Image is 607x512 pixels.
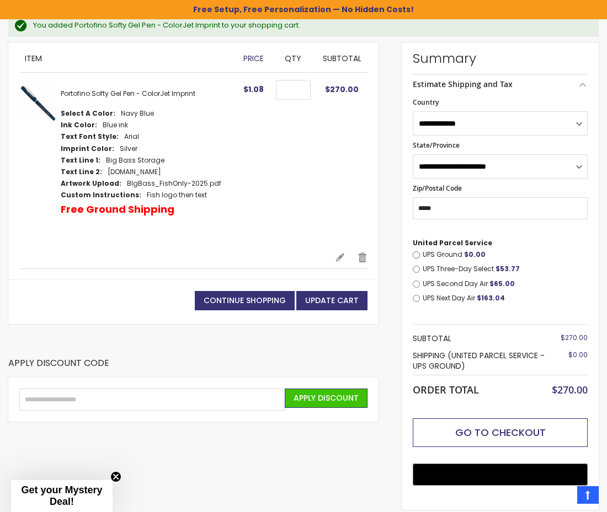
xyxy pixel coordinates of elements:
dd: Arial [124,132,139,141]
label: UPS Next Day Air [423,294,588,303]
a: BIgBass_FishOnly-2025.pdf [127,179,221,188]
dt: Select A Color [61,109,115,118]
dt: Imprint Color [61,144,114,153]
dt: Text Line 2 [61,168,102,176]
span: $163.04 [477,293,505,303]
span: Subtotal [323,53,361,64]
span: Get your Mystery Deal! [21,484,102,507]
button: Close teaser [110,471,121,482]
div: You added Portofino Softy Gel Pen - ColorJet Imprint to your shopping cart. [33,20,588,30]
span: State/Province [413,141,460,150]
button: Buy with GPay [413,464,588,486]
dt: Artwork Upload [61,179,121,188]
label: UPS Second Day Air [423,279,588,288]
dt: Text Line 1 [61,156,100,165]
dd: Navy Blue [121,109,154,118]
strong: Summary [413,50,588,67]
button: Update Cart [296,291,368,310]
span: $53.77 [496,264,520,273]
a: Portofino Softy Gel Pen - ColorJet Imprint-Navy Blue [19,84,61,241]
dd: Fish logo then text [147,191,207,200]
strong: Estimate Shipping and Tax [413,79,513,89]
label: UPS Ground [423,250,588,259]
span: Qty [285,53,301,64]
span: Go to Checkout [455,425,546,439]
span: Update Cart [305,295,359,306]
span: $0.00 [568,350,588,359]
div: Get your Mystery Deal!Close teaser [11,480,113,512]
dd: Big Bass Storage [106,156,164,165]
span: Shipping [413,350,445,361]
th: Subtotal [413,330,552,347]
span: Zip/Postal Code [413,184,462,193]
strong: Apply Discount Code [8,357,109,378]
span: $0.00 [464,250,486,259]
strong: Order Total [413,381,479,396]
span: Apply Discount [294,392,359,403]
span: Price [243,53,264,64]
dt: Ink Color [61,121,97,130]
span: (United Parcel Service - UPS Ground) [413,350,545,371]
dd: Blue ink [103,121,128,130]
img: Portofino Softy Gel Pen - ColorJet Imprint-Navy Blue [19,84,58,122]
span: $270.00 [561,333,588,342]
span: $65.00 [489,279,515,288]
span: $270.00 [552,383,588,396]
span: United Parcel Service [413,238,492,247]
span: $1.08 [243,84,264,95]
span: Item [25,53,42,64]
span: Country [413,98,439,107]
a: Portofino Softy Gel Pen - ColorJet Imprint [61,89,195,98]
a: Top [577,486,599,504]
span: Continue Shopping [204,295,286,306]
a: Continue Shopping [195,291,295,310]
dt: Custom Instructions [61,191,141,200]
p: Free Ground Shipping [61,203,174,216]
dt: Text Font Style [61,132,119,141]
label: UPS Three-Day Select [423,265,588,273]
button: Go to Checkout [413,418,588,447]
dd: [DOMAIN_NAME] [108,168,161,176]
span: $270.00 [325,84,359,95]
dd: Silver [120,144,137,153]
